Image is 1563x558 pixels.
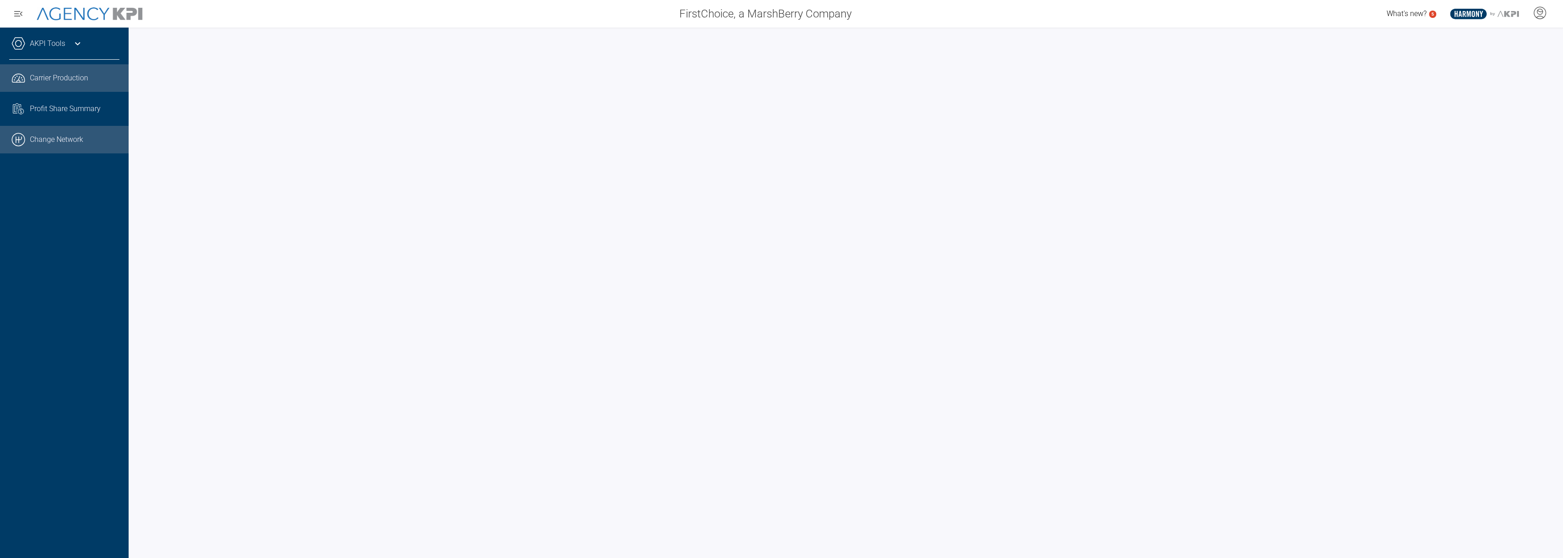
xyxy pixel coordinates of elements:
[37,7,142,21] img: AgencyKPI
[30,103,101,114] span: Profit Share Summary
[30,73,88,84] span: Carrier Production
[30,38,65,49] a: AKPI Tools
[1431,11,1434,17] text: 5
[679,6,852,22] span: FirstChoice, a MarshBerry Company
[1387,9,1427,18] span: What's new?
[1429,11,1436,18] a: 5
